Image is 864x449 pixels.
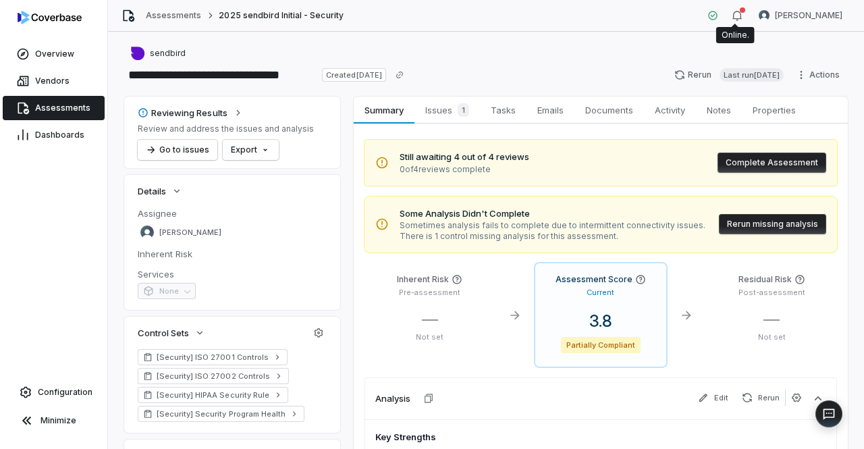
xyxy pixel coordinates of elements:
[138,406,304,422] a: [Security] Security Program Health
[219,10,343,21] span: 2025 sendbird Initial - Security
[38,387,92,398] span: Configuration
[138,140,217,160] button: Go to issues
[157,390,269,400] span: [Security] HIPAA Security Rule
[157,352,269,363] span: [Security] ISO 27001 Controls
[127,41,190,65] button: https://sendbird.com/sendbird
[561,337,641,353] span: Partially Compliant
[759,10,769,21] img: Arun Muthu avatar
[159,228,221,238] span: [PERSON_NAME]
[375,332,484,342] p: Not set
[792,65,848,85] button: Actions
[397,274,449,285] h4: Inherent Risk
[5,380,102,404] a: Configuration
[5,407,102,434] button: Minimize
[485,101,521,119] span: Tasks
[375,288,484,298] p: Pre-assessment
[138,185,166,197] span: Details
[458,103,469,117] span: 1
[140,226,154,239] img: Arun Muthu avatar
[400,151,529,164] span: Still awaiting 4 out of 4 reviews
[720,68,784,82] span: Last run [DATE]
[400,231,705,242] span: There is 1 control missing analysis for this assessment.
[718,153,826,173] button: Complete Assessment
[375,431,736,444] h4: Key Strengths
[134,321,209,345] button: Control Sets
[693,390,734,406] button: Edit
[18,11,82,24] img: logo-D7KZi-bG.svg
[649,101,691,119] span: Activity
[138,248,327,260] dt: Inherent Risk
[35,76,70,86] span: Vendors
[138,368,289,384] a: [Security] ISO 27002 Controls
[3,123,105,147] a: Dashboards
[738,274,792,285] h4: Residual Risk
[736,390,785,406] button: Rerun
[763,309,780,329] span: —
[587,288,614,298] p: Current
[747,101,801,119] span: Properties
[322,68,385,82] span: Created [DATE]
[359,101,408,119] span: Summary
[578,311,623,331] span: 3.8
[35,103,90,113] span: Assessments
[556,274,632,285] h4: Assessment Score
[387,63,412,87] button: Copy link
[150,48,186,59] span: sendbird
[400,207,705,221] span: Some Analysis Didn't Complete
[40,415,76,426] span: Minimize
[3,96,105,120] a: Assessments
[35,130,84,140] span: Dashboards
[134,179,186,203] button: Details
[138,124,314,134] p: Review and address the issues and analysis
[3,42,105,66] a: Overview
[146,10,201,21] a: Assessments
[134,101,248,125] button: Reviewing Results
[701,101,736,119] span: Notes
[375,392,410,404] h3: Analysis
[223,140,279,160] button: Export
[157,408,286,419] span: [Security] Security Program Health
[420,101,475,120] span: Issues
[719,214,826,234] button: Rerun missing analysis
[775,10,842,21] span: [PERSON_NAME]
[718,332,826,342] p: Not set
[666,65,792,85] button: RerunLast run[DATE]
[138,387,288,403] a: [Security] HIPAA Security Rule
[35,49,74,59] span: Overview
[532,101,569,119] span: Emails
[138,107,227,119] div: Reviewing Results
[138,268,327,280] dt: Services
[722,30,749,41] div: Online.
[422,309,438,329] span: —
[751,5,850,26] button: Arun Muthu avatar[PERSON_NAME]
[718,288,826,298] p: Post-assessment
[138,349,288,365] a: [Security] ISO 27001 Controls
[580,101,639,119] span: Documents
[400,164,529,175] span: 0 of 4 reviews complete
[400,220,705,231] span: Sometimes analysis fails to complete due to intermittent connectivity issues.
[138,207,327,219] dt: Assignee
[138,327,189,339] span: Control Sets
[157,371,270,381] span: [Security] ISO 27002 Controls
[3,69,105,93] a: Vendors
